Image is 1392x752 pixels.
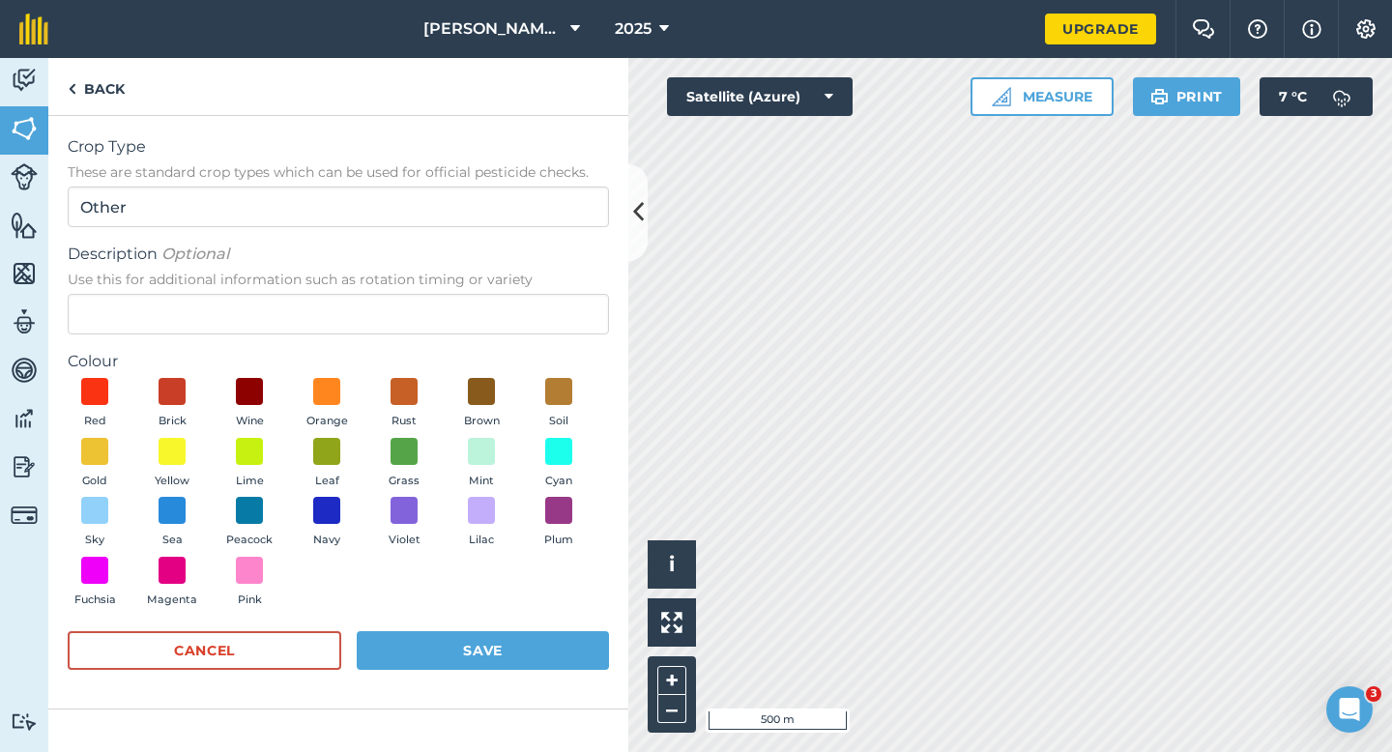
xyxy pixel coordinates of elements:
[306,413,348,430] span: Orange
[11,163,38,190] img: svg+xml;base64,PD94bWwgdmVyc2lvbj0iMS4wIiBlbmNvZGluZz0idXRmLTgiPz4KPCEtLSBHZW5lcmF0b3I6IEFkb2JlIE...
[389,532,420,549] span: Violet
[48,58,144,115] a: Back
[11,502,38,529] img: svg+xml;base64,PD94bWwgdmVyc2lvbj0iMS4wIiBlbmNvZGluZz0idXRmLTgiPz4KPCEtLSBHZW5lcmF0b3I6IEFkb2JlIE...
[377,497,431,549] button: Violet
[68,438,122,490] button: Gold
[615,17,652,41] span: 2025
[68,378,122,430] button: Red
[11,452,38,481] img: svg+xml;base64,PD94bWwgdmVyc2lvbj0iMS4wIiBlbmNvZGluZz0idXRmLTgiPz4KPCEtLSBHZW5lcmF0b3I6IEFkb2JlIE...
[11,114,38,143] img: svg+xml;base64,PHN2ZyB4bWxucz0iaHR0cDovL3d3dy53My5vcmcvMjAwMC9zdmciIHdpZHRoPSI1NiIgaGVpZ2h0PSI2MC...
[19,14,48,44] img: fieldmargin Logo
[1045,14,1156,44] a: Upgrade
[1322,77,1361,116] img: svg+xml;base64,PD94bWwgdmVyc2lvbj0iMS4wIiBlbmNvZGluZz0idXRmLTgiPz4KPCEtLSBHZW5lcmF0b3I6IEFkb2JlIE...
[68,497,122,549] button: Sky
[11,307,38,336] img: svg+xml;base64,PD94bWwgdmVyc2lvbj0iMS4wIiBlbmNvZGluZz0idXRmLTgiPz4KPCEtLSBHZW5lcmF0b3I6IEFkb2JlIE...
[315,473,339,490] span: Leaf
[532,497,586,549] button: Plum
[11,211,38,240] img: svg+xml;base64,PHN2ZyB4bWxucz0iaHR0cDovL3d3dy53My5vcmcvMjAwMC9zdmciIHdpZHRoPSI1NiIgaGVpZ2h0PSI2MC...
[226,532,273,549] span: Peacock
[549,413,568,430] span: Soil
[145,497,199,549] button: Sea
[68,631,341,670] button: Cancel
[648,540,696,589] button: i
[222,497,276,549] button: Peacock
[1246,19,1269,39] img: A question mark icon
[11,712,38,731] img: svg+xml;base64,PD94bWwgdmVyc2lvbj0iMS4wIiBlbmNvZGluZz0idXRmLTgiPz4KPCEtLSBHZW5lcmF0b3I6IEFkb2JlIE...
[1260,77,1373,116] button: 7 °C
[464,413,500,430] span: Brown
[300,438,354,490] button: Leaf
[971,77,1114,116] button: Measure
[11,404,38,433] img: svg+xml;base64,PD94bWwgdmVyc2lvbj0iMS4wIiBlbmNvZGluZz0idXRmLTgiPz4KPCEtLSBHZW5lcmF0b3I6IEFkb2JlIE...
[544,532,573,549] span: Plum
[532,378,586,430] button: Soil
[68,187,609,227] input: Start typing to search for crop type
[68,243,609,266] span: Description
[162,532,183,549] span: Sea
[238,592,262,609] span: Pink
[68,162,609,182] span: These are standard crop types which can be used for official pesticide checks.
[669,552,675,576] span: i
[423,17,563,41] span: [PERSON_NAME] & Sons
[391,413,417,430] span: Rust
[454,497,508,549] button: Lilac
[11,66,38,95] img: svg+xml;base64,PD94bWwgdmVyc2lvbj0iMS4wIiBlbmNvZGluZz0idXRmLTgiPz4KPCEtLSBHZW5lcmF0b3I6IEFkb2JlIE...
[1326,686,1373,733] iframe: Intercom live chat
[469,473,494,490] span: Mint
[85,532,104,549] span: Sky
[1354,19,1377,39] img: A cog icon
[1366,686,1381,702] span: 3
[222,557,276,609] button: Pink
[222,378,276,430] button: Wine
[469,532,494,549] span: Lilac
[68,350,609,373] label: Colour
[992,87,1011,106] img: Ruler icon
[161,245,229,263] em: Optional
[1279,77,1307,116] span: 7 ° C
[661,612,682,633] img: Four arrows, one pointing top left, one top right, one bottom right and the last bottom left
[159,413,187,430] span: Brick
[147,592,197,609] span: Magenta
[313,532,340,549] span: Navy
[155,473,189,490] span: Yellow
[300,378,354,430] button: Orange
[377,438,431,490] button: Grass
[1192,19,1215,39] img: Two speech bubbles overlapping with the left bubble in the forefront
[300,497,354,549] button: Navy
[532,438,586,490] button: Cyan
[454,438,508,490] button: Mint
[545,473,572,490] span: Cyan
[68,270,609,289] span: Use this for additional information such as rotation timing or variety
[68,135,609,159] span: Crop Type
[667,77,853,116] button: Satellite (Azure)
[236,473,264,490] span: Lime
[236,413,264,430] span: Wine
[222,438,276,490] button: Lime
[377,378,431,430] button: Rust
[11,259,38,288] img: svg+xml;base64,PHN2ZyB4bWxucz0iaHR0cDovL3d3dy53My5vcmcvMjAwMC9zdmciIHdpZHRoPSI1NiIgaGVpZ2h0PSI2MC...
[389,473,420,490] span: Grass
[68,557,122,609] button: Fuchsia
[11,356,38,385] img: svg+xml;base64,PD94bWwgdmVyc2lvbj0iMS4wIiBlbmNvZGluZz0idXRmLTgiPz4KPCEtLSBHZW5lcmF0b3I6IEFkb2JlIE...
[84,413,106,430] span: Red
[82,473,107,490] span: Gold
[1302,17,1321,41] img: svg+xml;base64,PHN2ZyB4bWxucz0iaHR0cDovL3d3dy53My5vcmcvMjAwMC9zdmciIHdpZHRoPSIxNyIgaGVpZ2h0PSIxNy...
[657,695,686,723] button: –
[657,666,686,695] button: +
[145,378,199,430] button: Brick
[1150,85,1169,108] img: svg+xml;base64,PHN2ZyB4bWxucz0iaHR0cDovL3d3dy53My5vcmcvMjAwMC9zdmciIHdpZHRoPSIxOSIgaGVpZ2h0PSIyNC...
[74,592,116,609] span: Fuchsia
[145,557,199,609] button: Magenta
[1133,77,1241,116] button: Print
[68,77,76,101] img: svg+xml;base64,PHN2ZyB4bWxucz0iaHR0cDovL3d3dy53My5vcmcvMjAwMC9zdmciIHdpZHRoPSI5IiBoZWlnaHQ9IjI0Ii...
[145,438,199,490] button: Yellow
[454,378,508,430] button: Brown
[357,631,609,670] button: Save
